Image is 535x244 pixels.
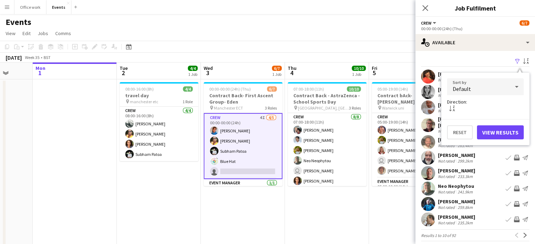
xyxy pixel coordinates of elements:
div: Available [415,34,535,51]
div: [DATE] [6,54,22,61]
span: 5 [371,69,377,77]
span: Mon [36,65,45,71]
div: 235.2km [456,220,474,225]
div: [PERSON_NAME] [438,86,475,93]
div: Neo Neophytou [438,183,474,189]
span: 3 Roles [349,105,361,111]
button: Office work [14,0,46,14]
button: Events [46,0,71,14]
div: 1 Job [188,72,197,77]
span: 05:00-19:00 (14h) [377,86,408,92]
div: 233.3km [456,174,474,179]
div: Not rated [438,174,456,179]
app-job-card: 05:00-19:00 (14h)7/7Contract bAck-[PERSON_NAME] Aerospace- Diamond dome Warwick uni3 RolesCrew5/5... [372,82,451,186]
span: manchester etc [130,99,158,104]
span: Fri [372,65,377,71]
span: Crew [421,20,432,26]
div: Not rated [438,93,456,98]
span: 6/7 [520,20,529,26]
div: BST [44,55,51,60]
h1: Events [6,17,31,27]
div: [PERSON_NAME] [438,71,475,77]
div: [PERSON_NAME] [438,198,475,205]
button: View Results [477,125,524,139]
div: 241.9km [456,189,474,194]
label: Direction: [447,99,467,105]
app-job-card: 07:00-18:00 (11h)10/10Contract Back - AstraZenca - School Sports Day [GEOGRAPHIC_DATA], [GEOGRAPH... [288,82,367,186]
span: Thu [288,65,297,71]
span: Comms [55,30,71,37]
h3: Job Fulfilment [415,4,535,13]
div: 1 Job [352,72,365,77]
span: 1 [34,69,45,77]
app-card-role: Crew8/807:00-18:00 (11h)[PERSON_NAME][PERSON_NAME][PERSON_NAME]Neo Neophytou [PERSON_NAME][PERSON... [288,113,367,208]
span: 10/10 [352,66,366,71]
span: 4/4 [183,86,193,92]
app-job-card: 00:00-00:00 (24h) (Thu)6/7Contract Back- First Ascent Group- Eden Manchester ECT3 RolesCrew4I4/50... [204,82,282,186]
h3: travel day [120,92,198,99]
span: 08:00-16:00 (8h) [125,86,154,92]
span: 6/7 [272,66,282,71]
div: Not rated [438,205,456,210]
span: Week 35 [23,55,41,60]
span: View [6,30,15,37]
div: [PERSON_NAME] [438,152,475,158]
div: [PERSON_NAME] [PERSON_NAME] [438,116,503,128]
h3: Contract Back - AstraZenca - School Sports Day [288,92,367,105]
app-card-role: Event Manager1/100:00-00:00 (24h) [204,179,282,203]
div: [PERSON_NAME] [438,214,475,220]
app-card-role: Event Manager1/105:00-19:00 (14h) [372,178,451,202]
a: Jobs [35,29,51,38]
div: Not rated [438,189,456,194]
div: 263.4km [456,143,474,148]
div: [PERSON_NAME] [438,102,475,108]
span: 6/7 [267,86,277,92]
span: 00:00-00:00 (24h) (Thu) [209,86,251,92]
app-card-role: Crew5/505:00-19:00 (14h)[PERSON_NAME][PERSON_NAME][PERSON_NAME] [PERSON_NAME][PERSON_NAME] [372,113,451,178]
div: 00:00-00:00 (24h) (Thu) [421,26,529,31]
span: [GEOGRAPHIC_DATA], [GEOGRAPHIC_DATA], [GEOGRAPHIC_DATA], [GEOGRAPHIC_DATA] [298,105,349,111]
div: Not rated [438,220,456,225]
div: 1 Job [272,72,281,77]
div: 299.2km [456,158,474,164]
span: Warwick uni [382,105,404,111]
div: 259.8km [456,205,474,210]
span: 1 Role [183,99,193,104]
h3: Contract bAck-[PERSON_NAME] Aerospace- Diamond dome [372,92,451,105]
div: Not rated [438,158,456,164]
button: Crew [421,20,437,26]
app-card-role: Crew4I4/500:00-00:00 (24h)[PERSON_NAME][PERSON_NAME]Subham PatoaBlue Hat [204,113,282,179]
span: 10/10 [347,86,361,92]
span: Manchester ECT [214,105,243,111]
h3: Contract Back- First Ascent Group- Eden [204,92,282,105]
span: Jobs [38,30,48,37]
a: View [3,29,18,38]
div: Not rated [438,77,456,83]
span: 3 [203,69,213,77]
div: [PERSON_NAME] [438,137,475,143]
div: Not rated [438,128,456,134]
app-job-card: 08:00-16:00 (8h)4/4travel day manchester etc1 RoleCrew4/408:00-16:00 (8h)[PERSON_NAME][PERSON_NAM... [120,82,198,161]
a: Edit [20,29,33,38]
span: 4 [287,69,297,77]
span: 2 [119,69,128,77]
span: Wed [204,65,213,71]
a: Comms [52,29,74,38]
span: Edit [23,30,31,37]
span: Tue [120,65,128,71]
button: Reset [447,125,473,139]
span: 07:00-18:00 (11h) [293,86,324,92]
div: Not rated [438,143,456,148]
div: [PERSON_NAME] [438,167,475,174]
span: 4/4 [188,66,198,71]
app-card-role: Crew4/408:00-16:00 (8h)[PERSON_NAME][PERSON_NAME][PERSON_NAME]Subham Patoa [120,107,198,161]
div: Not rated [438,108,456,113]
span: Default [453,85,471,92]
span: 3 Roles [265,105,277,111]
span: Results 1 to 10 of 92 [421,233,456,238]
